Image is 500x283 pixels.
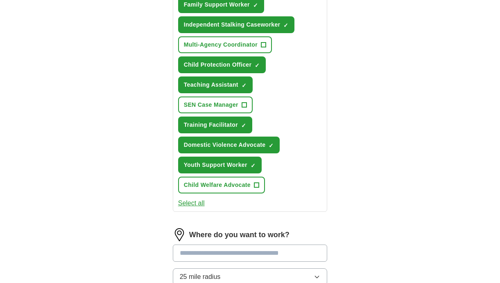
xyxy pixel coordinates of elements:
[269,142,274,149] span: ✓
[253,2,258,9] span: ✓
[184,61,252,69] span: Child Protection Officer
[184,40,258,49] span: Multi-Agency Coordinator
[178,137,280,153] button: Domestic Violence Advocate✓
[178,36,272,53] button: Multi-Agency Coordinator
[184,20,281,29] span: Independent Stalking Caseworker
[184,181,251,189] span: Child Welfare Advocate
[242,82,247,89] span: ✓
[178,97,253,113] button: SEN Case Manager
[241,122,246,129] span: ✓
[184,101,238,109] span: SEN Case Manager
[180,272,221,282] span: 25 mile radius
[173,228,186,241] img: location.png
[184,121,238,129] span: Training Facilitator
[189,229,290,240] label: Where do you want to work?
[184,81,238,89] span: Teaching Assistant
[178,76,253,93] button: Teaching Assistant✓
[283,22,288,29] span: ✓
[255,62,260,69] span: ✓
[178,117,252,133] button: Training Facilitator✓
[184,0,250,9] span: Family Support Worker
[184,161,247,169] span: Youth Support Worker
[178,56,266,73] button: Child Protection Officer✓
[251,162,256,169] span: ✓
[178,157,262,173] button: Youth Support Worker✓
[178,16,295,33] button: Independent Stalking Caseworker✓
[184,141,266,149] span: Domestic Violence Advocate
[178,198,205,208] button: Select all
[178,177,265,193] button: Child Welfare Advocate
